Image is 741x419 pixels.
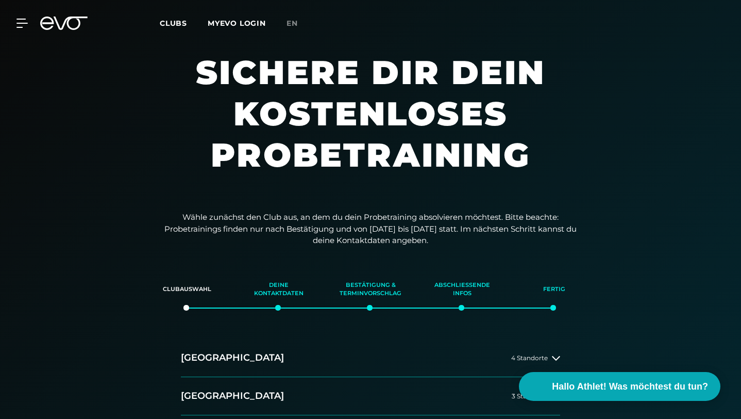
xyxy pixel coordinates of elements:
span: 3 Standorte [512,393,548,399]
button: Hallo Athlet! Was möchtest du tun? [519,372,720,401]
button: [GEOGRAPHIC_DATA]3 Standorte [181,377,560,415]
div: Deine Kontaktdaten [246,276,312,303]
h2: [GEOGRAPHIC_DATA] [181,351,284,364]
span: en [287,19,298,28]
span: Clubs [160,19,187,28]
h2: [GEOGRAPHIC_DATA] [181,390,284,402]
p: Wähle zunächst den Club aus, an dem du dein Probetraining absolvieren möchtest. Bitte beachte: Pr... [164,212,577,247]
a: Clubs [160,18,208,28]
div: Fertig [521,276,587,303]
span: 4 Standorte [511,354,548,361]
a: en [287,18,310,29]
div: Abschließende Infos [429,276,495,303]
div: Bestätigung & Terminvorschlag [338,276,403,303]
div: Clubauswahl [154,276,220,303]
a: MYEVO LOGIN [208,19,266,28]
h1: Sichere dir dein kostenloses Probetraining [133,52,608,196]
span: Hallo Athlet! Was möchtest du tun? [552,380,708,394]
button: [GEOGRAPHIC_DATA]4 Standorte [181,339,560,377]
